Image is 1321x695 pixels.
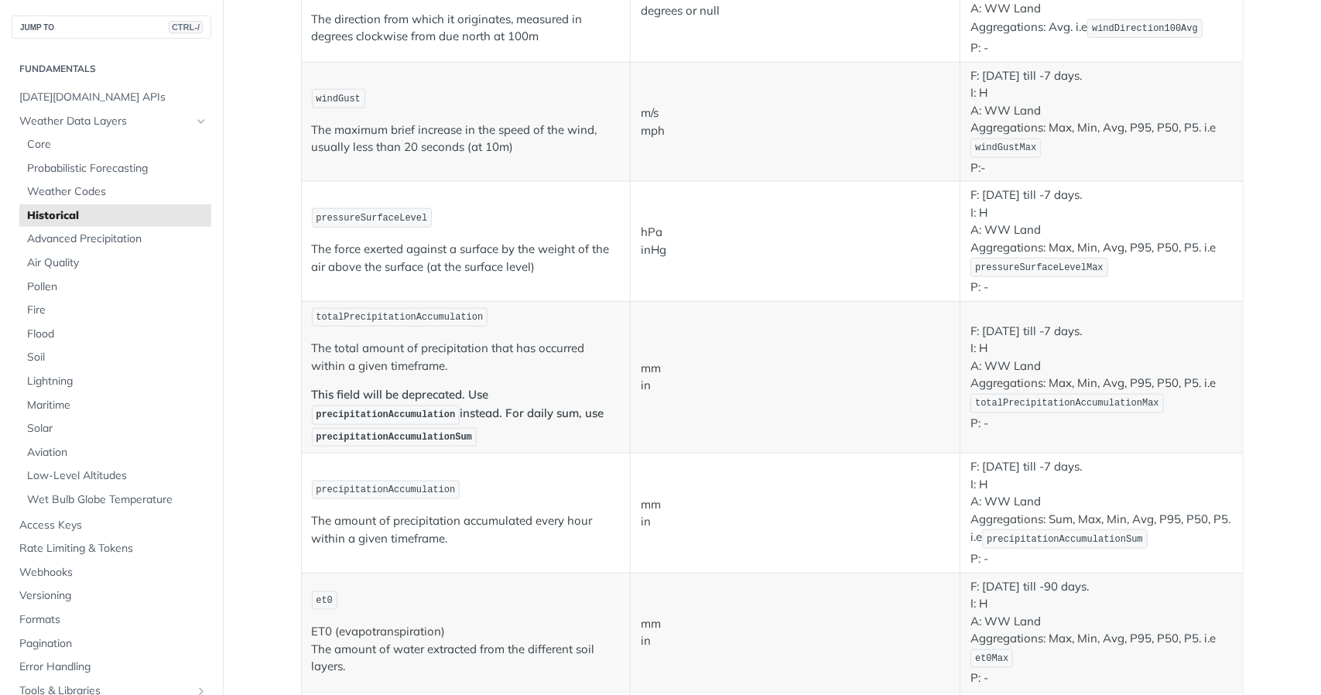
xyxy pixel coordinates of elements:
span: et0 [316,595,333,606]
p: F: [DATE] till -7 days. I: H A: WW Land Aggregations: Max, Min, Avg, P95, P50, P5. i.e P: - [970,187,1232,296]
a: Air Quality [19,252,211,275]
a: Weather Data LayersHide subpages for Weather Data Layers [12,110,211,133]
p: mm in [641,615,950,650]
a: Pagination [12,632,211,656]
span: totalPrecipitationAccumulation [316,312,483,323]
span: Flood [27,327,207,342]
a: Aviation [19,441,211,464]
a: Rate Limiting & Tokens [12,537,211,560]
a: Maritime [19,394,211,417]
span: Advanced Precipitation [27,231,207,247]
span: precipitationAccumulation [316,409,455,420]
p: The direction from which it originates, measured in degrees clockwise from due north at 100m [312,11,621,46]
span: windGust [316,94,361,104]
span: Weather Data Layers [19,114,191,129]
a: Formats [12,608,211,632]
strong: This field will be deprecated. Use instead. For daily sum, use [312,387,604,443]
span: Air Quality [27,255,207,271]
p: The maximum brief increase in the speed of the wind, usually less than 20 seconds (at 10m) [312,122,621,156]
span: windDirection100Avg [1092,23,1198,34]
span: Core [27,137,207,152]
span: pressureSurfaceLevel [316,213,427,224]
span: Rate Limiting & Tokens [19,541,207,556]
span: windGustMax [975,142,1036,153]
span: Lightning [27,374,207,389]
span: et0Max [975,653,1008,664]
a: Wet Bulb Globe Temperature [19,488,211,512]
p: The force exerted against a surface by the weight of the air above the surface (at the surface le... [312,241,621,276]
p: ET0 (evapotranspiration) The amount of water extracted from the different soil layers. [312,623,621,676]
span: Maritime [27,398,207,413]
a: Historical [19,204,211,228]
p: mm in [641,360,950,395]
a: Flood [19,323,211,346]
a: Probabilistic Forecasting [19,157,211,180]
a: Pollen [19,276,211,299]
a: [DATE][DOMAIN_NAME] APIs [12,86,211,109]
a: Solar [19,417,211,440]
p: F: [DATE] till -7 days. I: H A: WW Land Aggregations: Sum, Max, Min, Avg, P95, P50, P5. i.e P: - [970,458,1232,567]
span: Aviation [27,445,207,460]
span: precipitationAccumulationSum [987,534,1143,545]
span: Access Keys [19,518,207,533]
button: JUMP TOCTRL-/ [12,15,211,39]
a: Core [19,133,211,156]
a: Error Handling [12,656,211,679]
span: precipitationAccumulationSum [316,432,472,443]
a: Access Keys [12,514,211,537]
span: Error Handling [19,659,207,675]
span: Fire [27,303,207,318]
a: Weather Codes [19,180,211,204]
p: F: [DATE] till -7 days. I: H A: WW Land Aggregations: Max, Min, Avg, P95, P50, P5. i.e P: - [970,323,1232,432]
span: [DATE][DOMAIN_NAME] APIs [19,90,207,105]
span: Soil [27,350,207,365]
p: m/s mph [641,104,950,139]
span: Solar [27,421,207,437]
span: Wet Bulb Globe Temperature [27,492,207,508]
span: Versioning [19,588,207,604]
p: The amount of precipitation accumulated every hour within a given timeframe. [312,512,621,547]
span: Probabilistic Forecasting [27,161,207,176]
span: totalPrecipitationAccumulationMax [975,398,1159,409]
a: Soil [19,346,211,369]
a: Lightning [19,370,211,393]
span: precipitationAccumulation [316,484,455,495]
a: Advanced Precipitation [19,228,211,251]
a: Low-Level Altitudes [19,464,211,488]
span: Historical [27,208,207,224]
button: Hide subpages for Weather Data Layers [195,115,207,128]
a: Versioning [12,584,211,608]
span: CTRL-/ [169,21,203,33]
span: Weather Codes [27,184,207,200]
a: Fire [19,299,211,322]
p: mm in [641,496,950,531]
p: degrees or null [641,2,950,20]
p: The total amount of precipitation that has occurred within a given timeframe. [312,340,621,375]
span: Webhooks [19,565,207,580]
span: pressureSurfaceLevelMax [975,262,1104,273]
span: Pollen [27,279,207,295]
span: Pagination [19,636,207,652]
p: F: [DATE] till -7 days. I: H A: WW Land Aggregations: Max, Min, Avg, P95, P50, P5. i.e P:- [970,67,1232,176]
p: hPa inHg [641,224,950,258]
span: Formats [19,612,207,628]
p: F: [DATE] till -90 days. I: H A: WW Land Aggregations: Max, Min, Avg, P95, P50, P5. i.e P: - [970,578,1232,687]
a: Webhooks [12,561,211,584]
span: Low-Level Altitudes [27,468,207,484]
h2: Fundamentals [12,62,211,76]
